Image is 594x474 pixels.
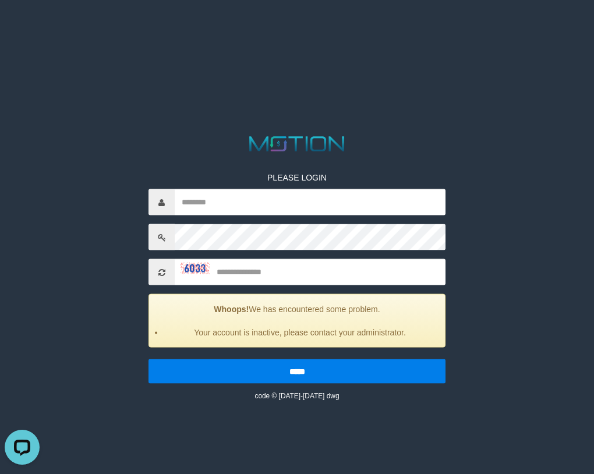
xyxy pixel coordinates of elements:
li: Your account is inactive, please contact your administrator. [164,327,436,338]
small: code © [DATE]-[DATE] dwg [254,392,339,400]
button: Open LiveChat chat widget [5,5,40,40]
div: We has encountered some problem. [148,294,446,348]
strong: Whoops! [214,305,249,314]
p: PLEASE LOGIN [148,172,446,183]
img: captcha [181,263,210,274]
img: MOTION_logo.png [245,134,349,154]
